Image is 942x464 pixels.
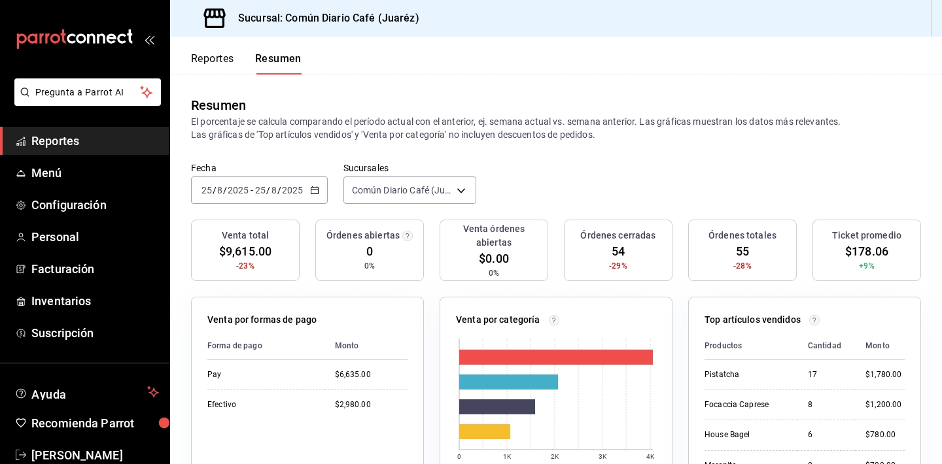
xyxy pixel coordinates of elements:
[14,78,161,106] button: Pregunta a Parrot AI
[236,260,254,272] span: -23%
[9,95,161,108] a: Pregunta a Parrot AI
[808,399,845,410] div: 8
[364,260,375,272] span: 0%
[456,313,540,327] p: Venta por categoría
[223,185,227,195] span: /
[324,332,408,360] th: Monto
[609,260,627,272] span: -29%
[255,52,302,75] button: Resumen
[457,453,461,460] text: 0
[31,196,159,214] span: Configuración
[191,52,302,75] div: navigation tabs
[207,369,314,380] div: Pay
[219,242,271,260] span: $9,615.00
[35,86,141,99] span: Pregunta a Parrot AI
[705,332,797,360] th: Productos
[335,369,408,380] div: $6,635.00
[31,324,159,342] span: Suscripción
[733,260,752,272] span: -28%
[352,184,452,197] span: Común Diario Café (Juaréz)
[31,164,159,182] span: Menú
[580,229,655,242] h3: Órdenes cerradas
[797,332,855,360] th: Cantidad
[705,313,801,327] p: Top artículos vendidos
[207,332,324,360] th: Forma de pago
[31,260,159,278] span: Facturación
[31,446,159,464] span: [PERSON_NAME]
[366,242,373,260] span: 0
[271,185,277,195] input: --
[445,222,542,250] h3: Venta órdenes abiertas
[207,399,314,410] div: Efectivo
[228,10,419,26] h3: Sucursal: Común Diario Café (Juaréz)
[808,369,845,380] div: 17
[808,429,845,440] div: 6
[227,185,249,195] input: ----
[599,453,607,460] text: 3K
[217,185,223,195] input: --
[343,163,476,173] label: Sucursales
[31,384,142,400] span: Ayuda
[832,229,901,242] h3: Ticket promedio
[326,229,400,242] h3: Órdenes abiertas
[865,369,905,380] div: $1,780.00
[503,453,512,460] text: 1K
[865,399,905,410] div: $1,200.00
[705,369,787,380] div: Pistatcha
[551,453,559,460] text: 2K
[191,95,246,115] div: Resumen
[335,399,408,410] div: $2,980.00
[281,185,304,195] input: ----
[191,115,921,141] p: El porcentaje se calcula comparando el período actual con el anterior, ej. semana actual vs. sema...
[31,132,159,150] span: Reportes
[207,313,317,327] p: Venta por formas de pago
[213,185,217,195] span: /
[251,185,253,195] span: -
[144,34,154,44] button: open_drawer_menu
[191,163,328,173] label: Fecha
[859,260,874,272] span: +9%
[612,242,625,260] span: 54
[489,267,499,279] span: 0%
[865,429,905,440] div: $780.00
[266,185,270,195] span: /
[31,292,159,310] span: Inventarios
[705,399,787,410] div: Focaccia Caprese
[855,332,905,360] th: Monto
[845,242,888,260] span: $178.06
[736,242,749,260] span: 55
[708,229,776,242] h3: Órdenes totales
[31,414,159,432] span: Recomienda Parrot
[31,228,159,246] span: Personal
[191,52,234,75] button: Reportes
[646,453,655,460] text: 4K
[479,250,509,267] span: $0.00
[222,229,269,242] h3: Venta total
[705,429,787,440] div: House Bagel
[201,185,213,195] input: --
[254,185,266,195] input: --
[277,185,281,195] span: /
